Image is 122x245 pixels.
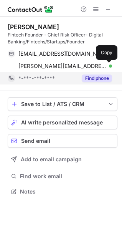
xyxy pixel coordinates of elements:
[8,171,117,182] button: Find work email
[8,116,117,129] button: AI write personalized message
[8,97,117,111] button: save-profile-one-click
[18,63,106,70] span: [PERSON_NAME][EMAIL_ADDRESS][DOMAIN_NAME]
[82,74,112,82] button: Reveal Button
[18,50,106,57] span: [EMAIL_ADDRESS][DOMAIN_NAME]
[21,138,50,144] span: Send email
[21,156,82,162] span: Add to email campaign
[21,101,104,107] div: Save to List / ATS / CRM
[20,188,114,195] span: Notes
[8,186,117,197] button: Notes
[8,5,54,14] img: ContactOut v5.3.10
[8,152,117,166] button: Add to email campaign
[8,23,59,31] div: [PERSON_NAME]
[20,173,114,180] span: Find work email
[8,134,117,148] button: Send email
[21,119,103,126] span: AI write personalized message
[8,31,117,45] div: Fintech Founder - Chief Risk Officer- Digital Banking/Fintechs/Startups/Founder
